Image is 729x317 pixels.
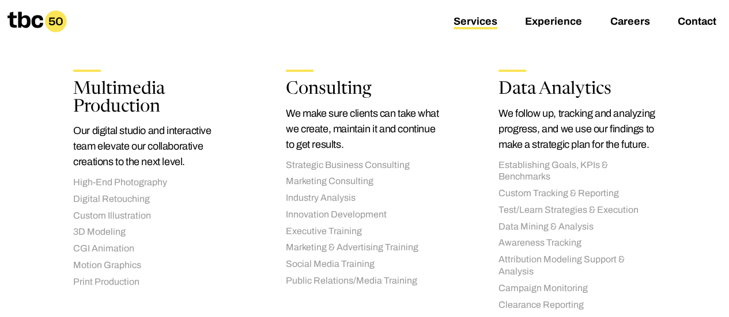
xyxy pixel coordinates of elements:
li: High-End Photography [73,177,231,189]
li: Digital Retouching [73,193,231,205]
li: Social Media Training [286,258,443,270]
li: Motion Graphics [73,259,231,272]
li: Data Mining & Analysis [498,221,656,233]
li: Public Relations/Media Training [286,275,443,287]
li: Custom Illustration [73,210,231,222]
li: Strategic Business Consulting [286,159,443,171]
a: Services [454,16,497,29]
li: Clearance Reporting [498,299,656,311]
h2: Multimedia Production [73,81,231,116]
li: Awareness Tracking [498,237,656,249]
p: We make sure clients can take what we create, maintain it and continue to get results. [286,106,443,152]
h2: Data Analytics [498,81,656,98]
a: Contact [677,16,716,29]
li: Marketing & Advertising Training [286,242,443,254]
a: Experience [525,16,582,29]
li: 3D Modeling [73,226,231,238]
li: CGI Animation [73,243,231,255]
li: Test/Learn Strategies & Execution [498,204,656,216]
p: We follow up, tracking and analyzing progress, and we use our findings to make a strategic plan f... [498,106,656,152]
li: Industry Analysis [286,192,443,204]
li: Custom Tracking & Reporting [498,188,656,200]
li: Attribution Modeling Support & Analysis [498,254,656,278]
p: Our digital studio and interactive team elevate our collaborative creations to the next level. [73,123,231,170]
a: Careers [610,16,649,29]
li: Print Production [73,276,231,288]
li: Establishing Goals, KPIs & Benchmarks [498,159,656,184]
li: Marketing Consulting [286,175,443,188]
li: Innovation Development [286,209,443,221]
li: Campaign Monitoring [498,282,656,295]
li: Executive Training [286,226,443,238]
h2: Consulting [286,81,443,98]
